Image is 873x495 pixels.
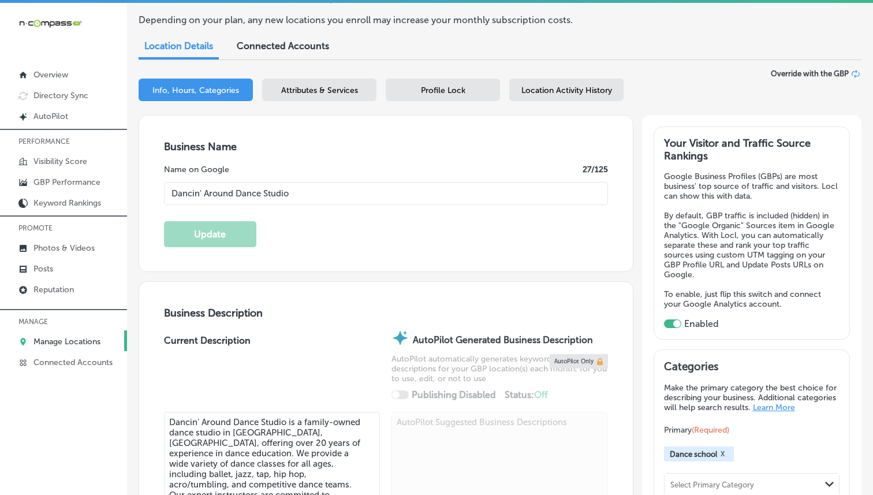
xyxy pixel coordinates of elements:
[33,198,101,208] p: Keyword Rankings
[583,165,608,174] label: 27 /125
[33,243,95,253] p: Photos & Videos
[664,137,840,162] h3: Your Visitor and Traffic Source Rankings
[33,358,113,367] p: Connected Accounts
[521,85,612,95] span: Location Activity History
[33,111,68,121] p: AutoPilot
[717,449,728,459] button: X
[33,264,53,274] p: Posts
[144,40,213,51] span: Location Details
[753,403,795,412] a: Learn More
[164,221,256,247] button: Update
[33,91,88,101] p: Directory Sync
[164,140,608,153] h3: Business Name
[664,360,840,377] h3: Categories
[164,165,229,174] label: Name on Google
[33,285,74,295] p: Reputation
[164,307,608,319] h3: Business Description
[664,172,840,201] p: Google Business Profiles (GBPs) are most business' top source of traffic and visitors. Locl can s...
[18,18,82,29] img: 660ab0bf-5cc7-4cb8-ba1c-48b5ae0f18e60NCTV_CLogo_TV_Black_-500x88.png
[670,450,717,459] span: Dance school
[281,85,358,95] span: Attributes & Services
[152,85,239,95] span: Info, Hours, Categories
[33,337,100,347] p: Manage Locations
[771,69,849,78] span: Override with the GBP
[33,177,100,187] p: GBP Performance
[684,318,719,329] label: Enabled
[139,14,609,25] p: Depending on your plan, any new locations you enroll may increase your monthly subscription costs.
[33,157,87,166] p: Visibility Score
[664,383,840,412] p: Make the primary category the best choice for describing your business. Additional categories wil...
[164,335,251,412] label: Current Description
[664,289,840,309] p: To enable, just flip this switch and connect your Google Analytics account.
[164,182,608,205] input: Enter Location Name
[33,70,68,80] p: Overview
[664,425,729,435] span: Primary
[421,85,465,95] span: Profile Lock
[692,425,729,435] span: (Required)
[237,40,329,51] span: Connected Accounts
[670,481,754,489] div: Select Primary Category
[664,211,840,280] p: By default, GBP traffic is included (hidden) in the "Google Organic" Sources item in Google Analy...
[413,334,593,345] strong: AutoPilot Generated Business Description
[391,329,409,347] img: autopilot-icon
